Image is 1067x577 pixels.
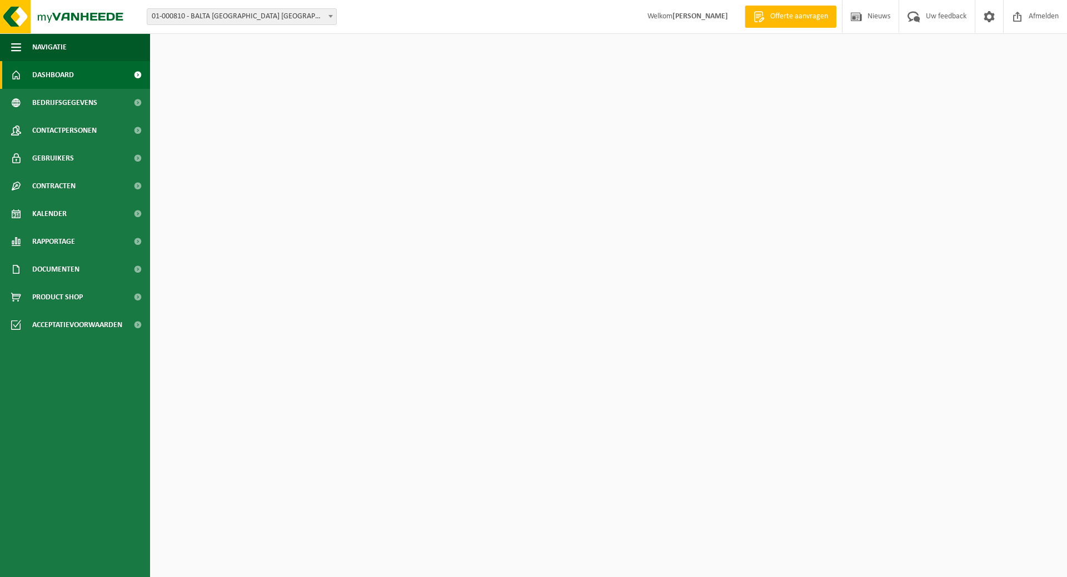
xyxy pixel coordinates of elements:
span: Product Shop [32,283,83,311]
span: 01-000810 - BALTA OUDENAARDE NV - OUDENAARDE [147,9,336,24]
a: Offerte aanvragen [745,6,836,28]
span: Bedrijfsgegevens [32,89,97,117]
span: Dashboard [32,61,74,89]
span: Acceptatievoorwaarden [32,311,122,339]
span: Contactpersonen [32,117,97,144]
span: Kalender [32,200,67,228]
span: 01-000810 - BALTA OUDENAARDE NV - OUDENAARDE [147,8,337,25]
strong: [PERSON_NAME] [672,12,728,21]
span: Documenten [32,255,79,283]
span: Contracten [32,172,76,200]
span: Rapportage [32,228,75,255]
span: Gebruikers [32,144,74,172]
span: Offerte aanvragen [767,11,831,22]
span: Navigatie [32,33,67,61]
